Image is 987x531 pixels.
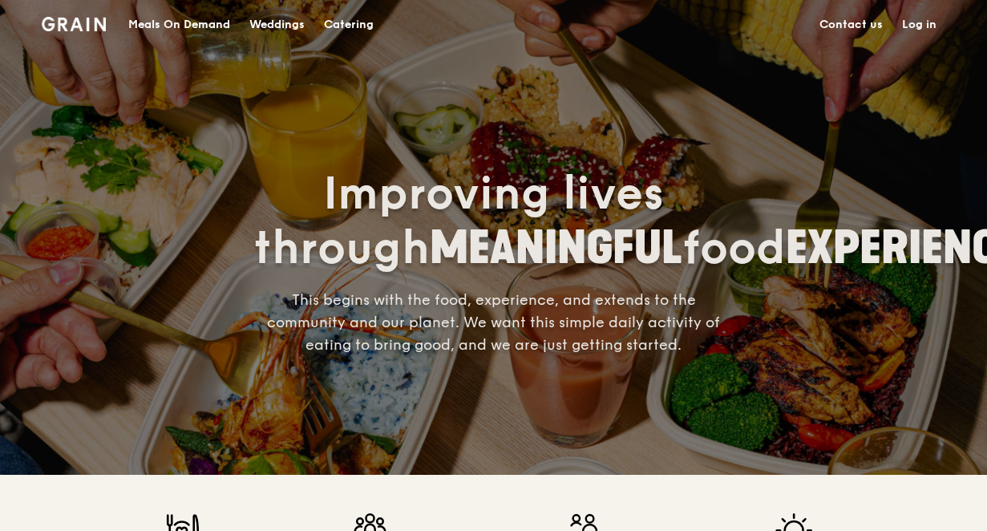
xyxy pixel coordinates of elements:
[240,1,314,49] a: Weddings
[314,1,383,49] a: Catering
[42,17,107,31] img: Grain
[128,1,230,49] div: Meals On Demand
[324,1,374,49] div: Catering
[430,221,682,275] span: MEANINGFUL
[892,1,946,49] a: Log in
[249,1,305,49] div: Weddings
[810,1,892,49] a: Contact us
[267,291,720,354] span: This begins with the food, experience, and extends to the community and our planet. We want this ...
